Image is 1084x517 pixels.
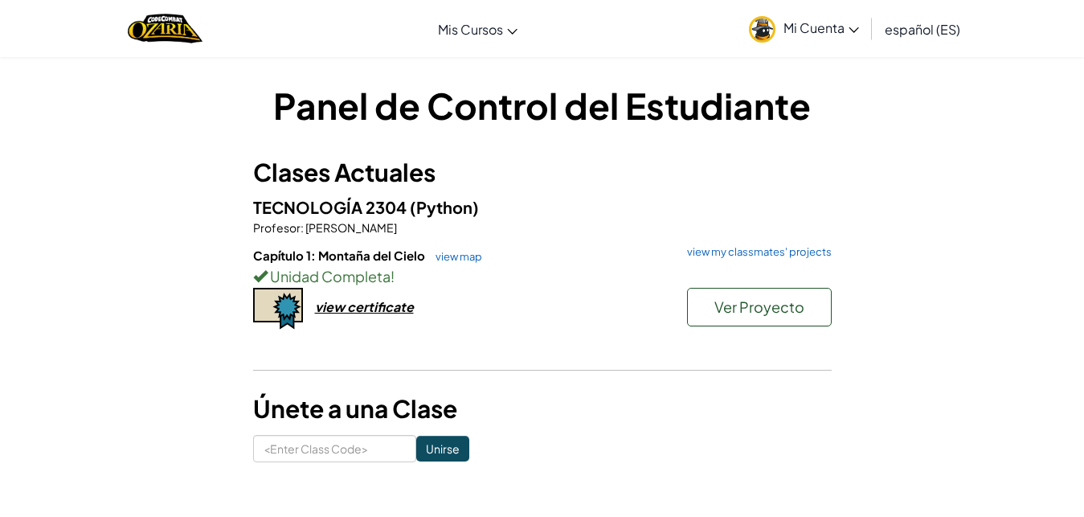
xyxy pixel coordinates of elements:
[749,16,775,43] img: avatar
[438,21,503,38] span: Mis Cursos
[885,21,960,38] span: español (ES)
[315,298,414,315] div: view certificate
[391,267,395,285] span: !
[679,247,832,257] a: view my classmates' projects
[253,435,416,462] input: <Enter Class Code>
[128,12,202,45] a: Ozaria by CodeCombat logo
[301,220,304,235] span: :
[253,220,301,235] span: Profesor
[741,3,867,54] a: Mi Cuenta
[427,250,482,263] a: view map
[128,12,202,45] img: Home
[430,7,526,51] a: Mis Cursos
[253,197,410,217] span: TECNOLOGÍA 2304
[253,80,832,130] h1: Panel de Control del Estudiante
[687,288,832,326] button: Ver Proyecto
[253,288,303,330] img: certificate-icon.png
[253,154,832,191] h3: Clases Actuales
[253,248,427,263] span: Capítulo 1: Montaña del Cielo
[253,391,832,427] h3: Únete a una Clase
[714,297,804,316] span: Ver Proyecto
[877,7,968,51] a: español (ES)
[253,298,414,315] a: view certificate
[416,436,469,462] input: Unirse
[783,19,859,36] span: Mi Cuenta
[304,220,397,235] span: [PERSON_NAME]
[268,267,391,285] span: Unidad Completa
[410,197,479,217] span: (Python)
